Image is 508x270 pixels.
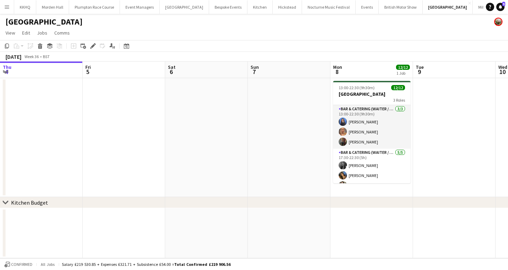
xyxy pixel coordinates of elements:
[23,54,40,59] span: Week 36
[379,0,423,14] button: British Motor Show
[84,68,91,76] span: 5
[3,28,18,37] a: View
[302,0,356,14] button: Nocturne Music Festival
[393,97,405,103] span: 3 Roles
[339,85,375,90] span: 13:00-22:30 (9h30m)
[167,68,176,76] span: 6
[247,0,273,14] button: Kitchen
[333,81,411,183] app-job-card: 13:00-22:30 (9h30m)12/12[GEOGRAPHIC_DATA]3 RolesBar & Catering (Waiter / waitress)3/313:00-22:30 ...
[332,68,342,76] span: 8
[51,28,73,37] a: Comms
[333,105,411,149] app-card-role: Bar & Catering (Waiter / waitress)3/313:00-22:30 (9h30m)[PERSON_NAME][PERSON_NAME][PERSON_NAME]
[6,30,15,36] span: View
[43,54,50,59] div: BST
[502,2,505,6] span: 5
[34,28,50,37] a: Jobs
[333,149,411,212] app-card-role: Bar & Catering (Waiter / waitress)5/517:30-22:30 (5h)[PERSON_NAME][PERSON_NAME][PERSON_NAME]
[69,0,120,14] button: Plumpton Race Course
[333,64,342,70] span: Mon
[11,199,48,206] div: Kitchen Budget
[396,71,410,76] div: 1 Job
[423,0,473,14] button: [GEOGRAPHIC_DATA]
[209,0,247,14] button: Bespoke Events
[85,64,91,70] span: Fri
[120,0,160,14] button: Event Managers
[498,64,507,70] span: Wed
[39,262,56,267] span: All jobs
[391,85,405,90] span: 12/12
[160,0,209,14] button: [GEOGRAPHIC_DATA]
[14,0,36,14] button: KKHQ
[3,261,34,268] button: Confirmed
[22,30,30,36] span: Edit
[36,0,69,14] button: Morden Hall
[11,262,32,267] span: Confirmed
[496,3,505,11] a: 5
[416,64,424,70] span: Tue
[415,68,424,76] span: 9
[2,68,11,76] span: 4
[497,68,507,76] span: 10
[273,0,302,14] button: Hickstead
[6,17,83,27] h1: [GEOGRAPHIC_DATA]
[37,30,47,36] span: Jobs
[396,65,410,70] span: 12/12
[168,64,176,70] span: Sat
[250,68,259,76] span: 7
[251,64,259,70] span: Sun
[333,91,411,97] h3: [GEOGRAPHIC_DATA]
[494,18,502,26] app-user-avatar: Staffing Manager
[19,28,33,37] a: Edit
[54,30,70,36] span: Comms
[62,262,231,267] div: Salary £219 530.85 + Expenses £321.71 + Subsistence £54.00 =
[356,0,379,14] button: Events
[3,64,11,70] span: Thu
[174,262,231,267] span: Total Confirmed £219 906.56
[6,53,21,60] div: [DATE]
